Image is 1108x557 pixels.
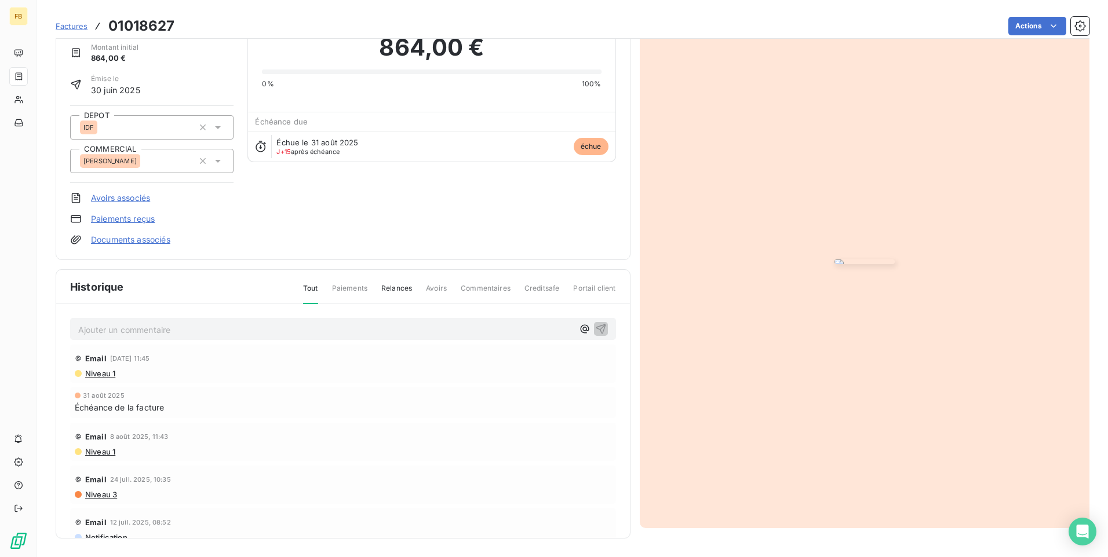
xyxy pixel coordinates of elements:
[83,124,94,131] span: IDF
[332,283,367,303] span: Paiements
[834,259,895,264] img: invoice_thumbnail
[303,283,318,304] span: Tout
[70,279,124,295] span: Historique
[85,432,107,441] span: Email
[85,475,107,484] span: Email
[91,84,140,96] span: 30 juin 2025
[75,401,164,413] span: Échéance de la facture
[84,369,115,378] span: Niveau 1
[255,117,308,126] span: Échéance due
[83,392,125,399] span: 31 août 2025
[84,533,127,542] span: Notification
[85,354,107,363] span: Email
[110,355,150,362] span: [DATE] 11:45
[9,7,28,25] div: FB
[582,79,602,89] span: 100%
[83,157,137,164] span: [PERSON_NAME]
[9,532,28,550] img: Logo LeanPay
[110,433,169,440] span: 8 août 2025, 11:43
[91,192,150,204] a: Avoirs associés
[56,20,88,32] a: Factures
[524,283,560,303] span: Creditsafe
[1069,518,1096,545] div: Open Intercom Messenger
[56,21,88,31] span: Factures
[262,79,274,89] span: 0%
[91,234,170,245] a: Documents associés
[108,16,174,36] h3: 01018627
[573,283,615,303] span: Portail client
[426,283,447,303] span: Avoirs
[276,138,358,147] span: Échue le 31 août 2025
[461,283,511,303] span: Commentaires
[84,490,117,499] span: Niveau 3
[1008,17,1066,35] button: Actions
[574,138,608,155] span: échue
[84,447,115,456] span: Niveau 1
[276,148,291,156] span: J+15
[91,74,140,84] span: Émise le
[381,283,412,303] span: Relances
[379,30,484,65] span: 864,00 €
[91,213,155,225] a: Paiements reçus
[91,42,138,53] span: Montant initial
[110,476,171,483] span: 24 juil. 2025, 10:35
[276,148,340,155] span: après échéance
[91,53,138,64] span: 864,00 €
[85,518,107,527] span: Email
[110,519,171,526] span: 12 juil. 2025, 08:52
